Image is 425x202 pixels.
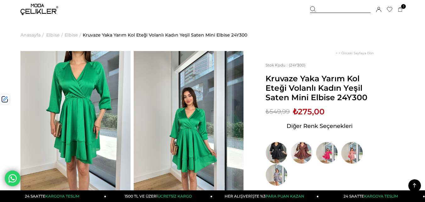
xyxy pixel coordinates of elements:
[266,74,374,102] span: Kruvaze Yaka Yarım Kol Eteği Volanlı Kadın Yeşil Saten Mini Elbise 24Y300
[64,19,78,51] a: Elbise
[46,19,60,51] a: Elbise
[134,51,244,198] img: KRUVAZE VOLANLI ELBİSE 24Y300
[106,190,213,202] a: 1500 TL VE ÜZERİÜCRETSİZ KARGO
[293,107,325,116] span: ₺275,00
[46,19,64,51] li: >
[266,194,304,199] span: PARA PUAN KAZAN
[336,51,374,55] a: < < Önceki Sayfaya Dön
[266,107,290,116] span: ₺549,99
[266,63,289,67] span: Stok Kodu
[398,7,403,12] a: 1
[45,194,79,199] span: KARGOYA TESLİM
[20,51,131,198] img: KRUVAZE VOLANLI ELBİSE 24Y300
[287,121,353,131] span: Diğer Renk Seçenekleri
[266,164,288,186] img: Kruvaze Yaka Yarım Kol Eteği Volanlı Kadın Gri Saten Mini Elbise 24Y300
[266,63,305,67] span: (24Y300)
[401,4,406,9] span: 1
[20,4,58,15] img: logo
[64,19,83,51] li: >
[319,190,425,202] a: 24 SAATTEKARGOYA TESLİM
[213,190,319,202] a: HER ALIŞVERİŞTE %3PARA PUAN KAZAN
[83,19,247,51] a: Kruvaze Yaka Yarım Kol Eteği Volanlı Kadın Yeşil Saten Mini Elbise 24Y300
[364,194,398,199] span: KARGOYA TESLİM
[341,142,363,164] img: Kruvaze Yaka Yarım Kol Eteği Volanlı Kadın Pudra Saten Mini Elbise 24Y300
[266,142,288,164] img: Kruvaze Yaka Yarım Kol Eteği Volanlı Kadın Siyah Saten Mini Elbise 24Y300
[291,142,313,164] img: Kruvaze Yaka Yarım Kol Eteği Volanlı Kadın Kahve Saten Mini Elbise 24Y300
[20,19,45,51] li: >
[158,194,192,199] span: ÜCRETSİZ KARGO
[20,19,41,51] a: Anasayfa
[316,142,338,164] img: Kruvaze Yaka Yarım Kol Eteği Volanlı Kadın Pembe Saten Mini Elbise 24Y300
